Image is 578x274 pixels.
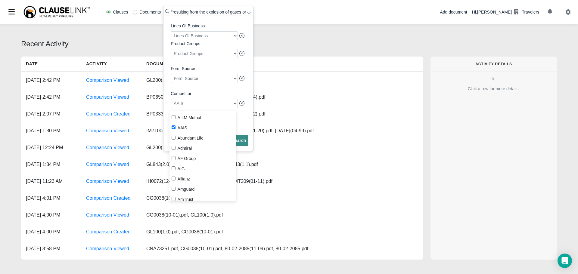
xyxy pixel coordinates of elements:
div: AAIS [171,99,238,108]
div: [DATE] 2:42 PM [21,72,81,89]
div: Hi, [PERSON_NAME] [472,7,539,17]
label: Form Source [171,66,246,72]
div: [DATE] 3:57 PM [21,257,81,274]
label: Competitor [171,91,246,97]
a: Comparison Created [86,111,131,116]
div: GL200(1.0).pdf, GL100(1.0).pdf [141,72,262,89]
a: Comparison Viewed [86,162,129,167]
div: GL200(1.0).pdf, CG0038(10-01).pdf [141,139,262,156]
input: Admiral [172,146,176,150]
div: [DATE] 4:01 PM [21,190,81,207]
label: Amguard [169,185,237,193]
a: Comparison Created [86,229,131,234]
a: Comparison Viewed [86,145,129,150]
h5: Documents [141,57,262,71]
input: AmTrust [172,197,176,201]
div: Product Groups [171,49,238,58]
div: Travelers [522,9,539,15]
input: AAIS [172,125,176,129]
label: Allianz [169,174,237,183]
div: [DATE] 1:30 PM [21,122,81,139]
span: Search [232,138,246,143]
input: Abundant Life [172,136,176,140]
input: Allianz [172,177,176,180]
div: [DATE] 4:00 PM [21,223,81,240]
div: [DATE] 11:23 AM [21,173,81,190]
label: Abundant Life [169,134,237,142]
div: CNA73251.pdf, CG0038(10-01).pdf, 80-02-2085.pdf, 80-02-2085(11-09).pdf [141,257,313,274]
div: BP0650(06-12).pdf, GL244(3.0).pdf, BP0333(05-04).pdf [141,89,270,106]
div: Form Source [171,74,238,83]
img: ClauseLink [23,5,91,19]
label: Documents [133,10,161,14]
div: Recent Activity [21,38,557,49]
label: Product Groups [171,41,246,47]
div: Open Intercom Messenger [558,254,572,268]
a: Comparison Viewed [86,246,129,251]
div: GL100(1.0).pdf, CG0038(10-01).pdf [141,223,262,240]
div: Lines Of Business [171,31,238,40]
a: Comparison Viewed [86,94,129,100]
input: Amguard [172,187,176,191]
label: AmTrust [169,195,237,203]
div: CNA73251.pdf, CG0038(10-01).pdf, 80-02-2085(11-09).pdf, 80-02-2085.pdf [141,240,313,257]
div: [DATE] 1:34 PM [21,156,81,173]
label: A.I.M Mutual [169,113,237,121]
div: CG0038(10-01).pdf, GL100(1.0).pdf [141,207,262,223]
h5: Date [21,57,81,71]
div: IM7100(08-10).pdf, IH0073(05-17).pdf, CMT241(01-20).pdf, [DATE](04-99).pdf [141,122,319,139]
input: AF Group [172,156,176,160]
label: Clauses [106,10,128,14]
div: Add document [440,9,467,15]
a: Comparison Viewed [86,212,129,217]
label: Lines Of Business [171,23,246,29]
div: [DATE] 3:58 PM [21,240,81,257]
input: A.I.M Mutual [172,115,176,119]
a: Comparison Viewed [86,128,129,133]
input: AIG [172,166,176,170]
div: [DATE] 4:00 PM [21,207,81,223]
h6: Activity Details [440,62,547,66]
div: IH0072(12-18).pdf, IM7450(03-20).pdf, CMT209(01-11).pdf [141,173,277,190]
a: Comparison Created [86,195,131,201]
a: Comparison Viewed [86,78,129,83]
div: [DATE] 2:07 PM [21,106,81,122]
div: Click a row for more details. [435,86,552,92]
div: GL843(2.0).pdf, CG2015(12-19).pdf, GL843(1.1).pdf [141,156,263,173]
label: Admiral [169,144,237,152]
h5: Activity [81,57,141,71]
div: [DATE] 12:24 PM [21,139,81,156]
input: Search library... [163,6,253,18]
div: [DATE] 2:42 PM [21,89,81,106]
div: BP0333(05-04).pdf, GL244(3.0).pdf, BP0650(06-12).pdf [141,106,270,122]
button: Search [230,135,249,146]
label: AAIS [169,123,237,131]
label: AF Group [169,154,237,162]
a: Comparison Viewed [86,179,129,184]
div: CG0038(10-01).pdf, GL200(1.0).pdf [141,190,262,207]
label: AIG [169,164,237,172]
